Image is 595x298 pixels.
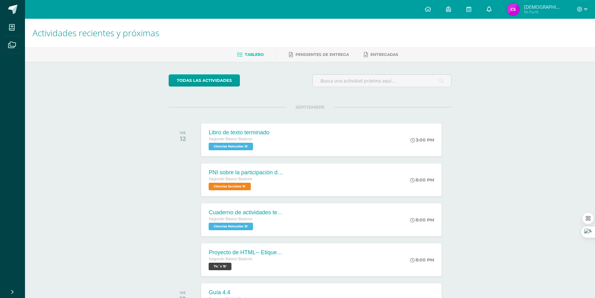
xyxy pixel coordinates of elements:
div: Guía 4.4 [209,289,266,296]
div: 8:00 PM [410,177,434,183]
div: VIE [180,131,186,135]
span: Segundo Básico Basicos [209,217,252,221]
div: PNI sobre la participación de los jóvenes en política [209,169,284,176]
span: Segundo Básico Basicos [209,177,252,181]
span: Entregadas [370,52,398,57]
div: 8:00 PM [410,217,434,223]
div: 12 [180,135,186,142]
div: Proyecto de HTML-- Etiqueta de video [209,249,284,256]
div: 8:00 PM [410,257,434,263]
div: 3:00 PM [410,137,434,143]
span: Tablero [245,52,264,57]
a: Pendientes de entrega [289,50,349,60]
div: VIE [180,291,186,295]
input: Busca una actividad próxima aquí... [313,75,451,87]
span: Ciencias Naturales 'B' [209,223,253,230]
div: Cuaderno de actividades terminado [209,209,284,216]
span: Mi Perfil [524,9,562,15]
span: SEPTIEMBRE [285,104,335,110]
span: Tic´s 'B' [209,263,231,270]
a: todas las Actividades [169,74,240,87]
span: Segundo Básico Basicos [209,137,252,141]
span: Ciencias Naturales 'B' [209,143,253,150]
span: Ciencias Sociales 'B' [209,183,251,190]
span: Actividades recientes y próximas [32,27,159,39]
span: [DEMOGRAPHIC_DATA][PERSON_NAME] [524,4,562,10]
span: Pendientes de entrega [295,52,349,57]
a: Entregadas [364,50,398,60]
span: Segundo Básico Basicos [209,257,252,261]
img: 550e9ee8622cf762997876864c022421.png [507,3,519,16]
a: Tablero [237,50,264,60]
div: Libro de texto terminado [209,129,269,136]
